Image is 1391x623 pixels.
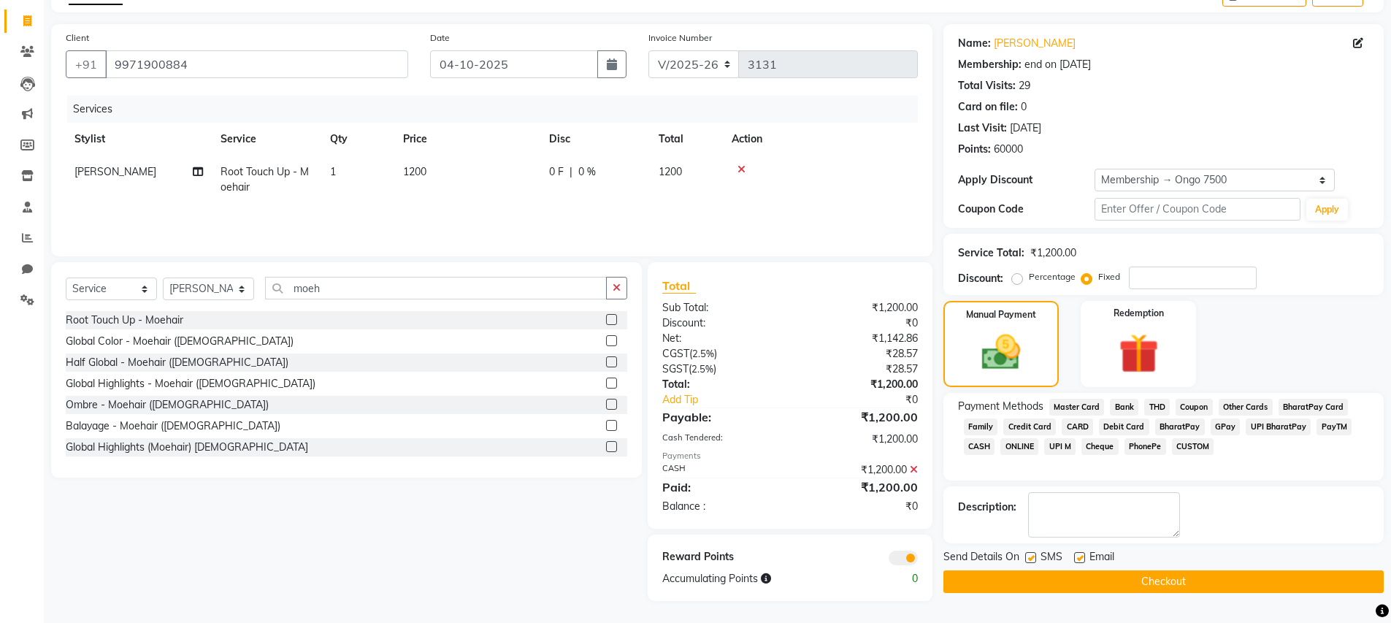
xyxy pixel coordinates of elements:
[958,500,1016,515] div: Description:
[1049,399,1105,416] span: Master Card
[651,499,790,514] div: Balance :
[1030,245,1076,261] div: ₹1,200.00
[67,96,929,123] div: Services
[691,363,713,375] span: 2.5%
[1114,307,1164,320] label: Redemption
[994,142,1023,157] div: 60000
[1172,438,1214,455] span: CUSTOM
[1246,418,1311,435] span: UPI BharatPay
[958,57,1022,72] div: Membership:
[790,408,929,426] div: ₹1,200.00
[330,165,336,178] span: 1
[958,202,1095,217] div: Coupon Code
[958,271,1003,286] div: Discount:
[1279,399,1349,416] span: BharatPay Card
[394,123,540,156] th: Price
[943,549,1019,567] span: Send Details On
[1219,399,1273,416] span: Other Cards
[790,362,929,377] div: ₹28.57
[265,277,607,299] input: Search or Scan
[958,142,991,157] div: Points:
[1211,418,1241,435] span: GPay
[212,123,321,156] th: Service
[651,462,790,478] div: CASH
[662,450,917,462] div: Payments
[651,549,790,565] div: Reward Points
[994,36,1076,51] a: [PERSON_NAME]
[651,408,790,426] div: Payable:
[790,331,929,346] div: ₹1,142.86
[790,462,929,478] div: ₹1,200.00
[1098,270,1120,283] label: Fixed
[651,300,790,316] div: Sub Total:
[1000,438,1038,455] span: ONLINE
[66,123,212,156] th: Stylist
[1062,418,1093,435] span: CARD
[66,440,308,455] div: Global Highlights (Moehair) [DEMOGRAPHIC_DATA]
[958,245,1024,261] div: Service Total:
[651,331,790,346] div: Net:
[1029,270,1076,283] label: Percentage
[692,348,714,359] span: 2.5%
[723,123,918,156] th: Action
[1124,438,1166,455] span: PhonePe
[1176,399,1213,416] span: Coupon
[1144,399,1170,416] span: THD
[1003,418,1056,435] span: Credit Card
[1306,199,1348,221] button: Apply
[1095,198,1300,221] input: Enter Offer / Coupon Code
[66,334,294,349] div: Global Color - Moehair ([DEMOGRAPHIC_DATA])
[662,278,696,294] span: Total
[650,123,723,156] th: Total
[966,308,1036,321] label: Manual Payment
[958,399,1043,414] span: Payment Methods
[813,392,929,408] div: ₹0
[651,392,813,408] a: Add Tip
[790,316,929,331] div: ₹0
[403,165,426,178] span: 1200
[1044,438,1076,455] span: UPI M
[790,346,929,362] div: ₹28.57
[1081,438,1119,455] span: Cheque
[74,165,156,178] span: [PERSON_NAME]
[66,418,280,434] div: Balayage - Moehair ([DEMOGRAPHIC_DATA])
[958,99,1018,115] div: Card on file:
[790,478,929,496] div: ₹1,200.00
[66,31,89,45] label: Client
[659,165,682,178] span: 1200
[651,571,859,586] div: Accumulating Points
[651,377,790,392] div: Total:
[958,121,1007,136] div: Last Visit:
[549,164,564,180] span: 0 F
[321,123,394,156] th: Qty
[221,165,309,194] span: Root Touch Up - Moehair
[1106,329,1171,378] img: _gift.svg
[964,438,995,455] span: CASH
[1110,399,1138,416] span: Bank
[790,377,929,392] div: ₹1,200.00
[540,123,650,156] th: Disc
[66,376,315,391] div: Global Highlights - Moehair ([DEMOGRAPHIC_DATA])
[651,316,790,331] div: Discount:
[1024,57,1091,72] div: end on [DATE]
[964,418,998,435] span: Family
[430,31,450,45] label: Date
[651,362,790,377] div: ( )
[790,499,929,514] div: ₹0
[651,432,790,447] div: Cash Tendered:
[790,300,929,316] div: ₹1,200.00
[570,164,572,180] span: |
[790,432,929,447] div: ₹1,200.00
[1317,418,1352,435] span: PayTM
[662,347,689,360] span: CGST
[859,571,929,586] div: 0
[958,172,1095,188] div: Apply Discount
[958,36,991,51] div: Name:
[66,397,269,413] div: Ombre - Moehair ([DEMOGRAPHIC_DATA])
[66,50,107,78] button: +91
[970,330,1032,375] img: _cash.svg
[66,355,288,370] div: Half Global - Moehair ([DEMOGRAPHIC_DATA])
[578,164,596,180] span: 0 %
[648,31,712,45] label: Invoice Number
[1099,418,1149,435] span: Debit Card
